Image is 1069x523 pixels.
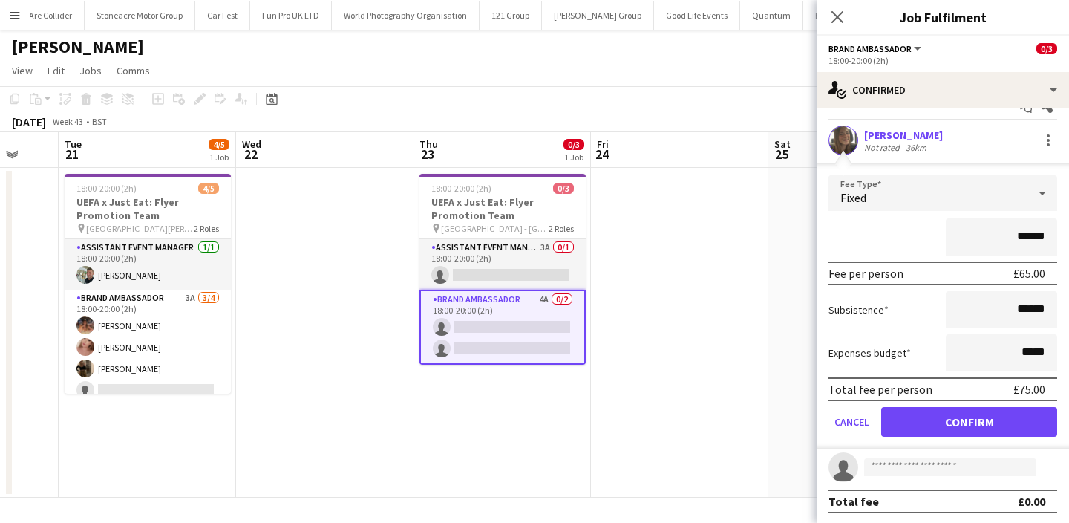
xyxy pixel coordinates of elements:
[92,116,107,127] div: BST
[564,152,583,163] div: 1 Job
[817,72,1069,108] div: Confirmed
[65,239,231,290] app-card-role: Assistant Event Manager1/118:00-20:00 (2h)[PERSON_NAME]
[553,183,574,194] span: 0/3
[209,152,229,163] div: 1 Job
[198,183,219,194] span: 4/5
[242,137,261,151] span: Wed
[597,137,609,151] span: Fri
[828,303,889,316] label: Subsistence
[4,1,85,30] button: We Are Collider
[12,114,46,129] div: [DATE]
[419,137,438,151] span: Thu
[828,266,903,281] div: Fee per person
[85,1,195,30] button: Stoneacre Motor Group
[111,61,156,80] a: Comms
[803,1,893,30] button: Brand Revolution
[772,146,791,163] span: 25
[549,223,574,234] span: 2 Roles
[48,64,65,77] span: Edit
[62,146,82,163] span: 21
[840,190,866,205] span: Fixed
[86,223,194,234] span: [GEOGRAPHIC_DATA][PERSON_NAME] - [GEOGRAPHIC_DATA]
[209,139,229,150] span: 4/5
[76,183,137,194] span: 18:00-20:00 (2h)
[828,494,879,509] div: Total fee
[864,129,943,142] div: [PERSON_NAME]
[828,407,875,437] button: Cancel
[240,146,261,163] span: 22
[441,223,549,234] span: [GEOGRAPHIC_DATA] - [GEOGRAPHIC_DATA]
[42,61,71,80] a: Edit
[419,195,586,222] h3: UEFA x Just Eat: Flyer Promotion Team
[828,43,912,54] span: Brand Ambassador
[49,116,86,127] span: Week 43
[563,139,584,150] span: 0/3
[431,183,491,194] span: 18:00-20:00 (2h)
[864,142,903,153] div: Not rated
[419,174,586,365] app-job-card: 18:00-20:00 (2h)0/3UEFA x Just Eat: Flyer Promotion Team [GEOGRAPHIC_DATA] - [GEOGRAPHIC_DATA]2 R...
[480,1,542,30] button: 121 Group
[419,290,586,365] app-card-role: Brand Ambassador4A0/218:00-20:00 (2h)
[1036,43,1057,54] span: 0/3
[12,36,144,58] h1: [PERSON_NAME]
[195,1,250,30] button: Car Fest
[65,195,231,222] h3: UEFA x Just Eat: Flyer Promotion Team
[1018,494,1045,509] div: £0.00
[73,61,108,80] a: Jobs
[65,137,82,151] span: Tue
[740,1,803,30] button: Quantum
[828,43,923,54] button: Brand Ambassador
[6,61,39,80] a: View
[828,346,911,360] label: Expenses budget
[1013,266,1045,281] div: £65.00
[828,55,1057,66] div: 18:00-20:00 (2h)
[828,382,932,397] div: Total fee per person
[1013,382,1045,397] div: £75.00
[194,223,219,234] span: 2 Roles
[250,1,332,30] button: Fun Pro UK LTD
[65,174,231,394] app-job-card: 18:00-20:00 (2h)4/5UEFA x Just Eat: Flyer Promotion Team [GEOGRAPHIC_DATA][PERSON_NAME] - [GEOGRA...
[12,64,33,77] span: View
[65,290,231,405] app-card-role: Brand Ambassador3A3/418:00-20:00 (2h)[PERSON_NAME][PERSON_NAME][PERSON_NAME]
[79,64,102,77] span: Jobs
[417,146,438,163] span: 23
[774,137,791,151] span: Sat
[117,64,150,77] span: Comms
[419,239,586,290] app-card-role: Assistant Event Manager3A0/118:00-20:00 (2h)
[595,146,609,163] span: 24
[903,142,929,153] div: 36km
[654,1,740,30] button: Good Life Events
[817,7,1069,27] h3: Job Fulfilment
[881,407,1057,437] button: Confirm
[542,1,654,30] button: [PERSON_NAME] Group
[332,1,480,30] button: World Photography Organisation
